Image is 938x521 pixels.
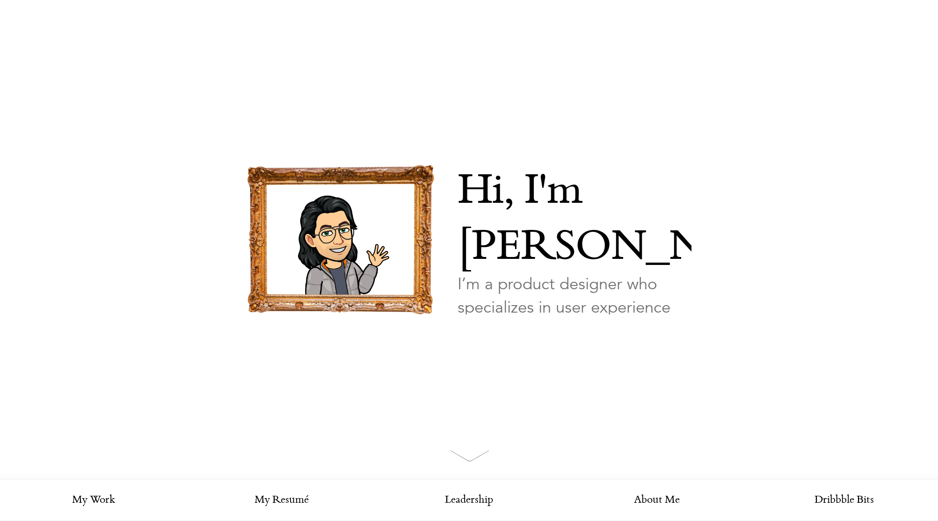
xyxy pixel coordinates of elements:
img: picture-frame.png [247,165,434,314]
img: arrow.svg [450,450,489,462]
p: Hi, I'm [PERSON_NAME] [458,165,691,277]
p: I’m a product designer who specializes in user experience and interaction design [458,272,691,343]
